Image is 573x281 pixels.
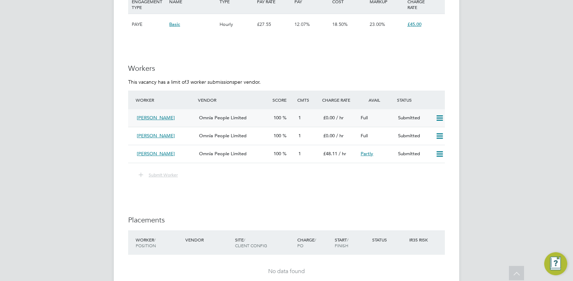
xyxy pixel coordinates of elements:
[199,115,247,121] span: Omnia People Limited
[361,133,368,139] span: Full
[370,233,408,246] div: Status
[196,93,271,106] div: Vendor
[361,151,373,157] span: Partly
[294,21,310,27] span: 12.07%
[395,130,433,142] div: Submitted
[298,133,301,139] span: 1
[137,115,175,121] span: [PERSON_NAME]
[323,115,335,121] span: £0.00
[137,133,175,139] span: [PERSON_NAME]
[361,115,368,121] span: Full
[135,268,438,275] div: No data found
[233,233,295,252] div: Site
[184,233,233,246] div: Vendor
[336,133,344,139] span: / hr
[395,148,433,160] div: Submitted
[339,151,346,157] span: / hr
[199,151,247,157] span: Omnia People Limited
[128,64,445,73] h3: Workers
[333,233,370,252] div: Start
[128,215,445,225] h3: Placements
[199,133,247,139] span: Omnia People Limited
[136,237,156,248] span: / Position
[295,93,320,106] div: Cmts
[395,112,433,124] div: Submitted
[134,233,184,252] div: Worker
[169,21,180,27] span: Basic
[332,21,348,27] span: 18.50%
[297,237,316,248] span: / PO
[407,233,432,246] div: IR35 Risk
[336,115,344,121] span: / hr
[298,151,301,157] span: 1
[186,79,234,85] em: 3 worker submissions
[274,133,281,139] span: 100
[544,252,567,275] button: Engage Resource Center
[274,115,281,121] span: 100
[128,79,445,85] p: This vacancy has a limit of per vendor.
[323,133,335,139] span: £0.00
[358,93,395,106] div: Avail
[298,115,301,121] span: 1
[335,237,348,248] span: / Finish
[134,170,184,180] button: Submit Worker
[235,237,267,248] span: / Client Config
[370,21,385,27] span: 23.00%
[271,93,295,106] div: Score
[407,21,421,27] span: £45.00
[295,233,333,252] div: Charge
[323,151,337,157] span: £48.11
[274,151,281,157] span: 100
[137,151,175,157] span: [PERSON_NAME]
[218,14,255,35] div: Hourly
[320,93,358,106] div: Charge Rate
[395,93,445,106] div: Status
[134,93,196,106] div: Worker
[149,172,178,178] span: Submit Worker
[255,14,293,35] div: £27.55
[130,14,167,35] div: PAYE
